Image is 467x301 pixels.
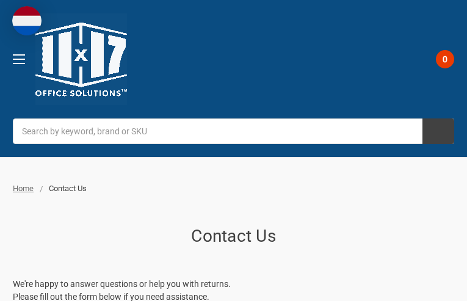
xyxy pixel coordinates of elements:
[13,59,25,60] span: Toggle menu
[13,118,454,144] input: Search by keyword, brand or SKU
[35,13,127,105] img: 11x17.com
[49,184,87,193] span: Contact Us
[13,223,454,249] h1: Contact Us
[2,42,35,76] a: Toggle menu
[13,184,34,193] a: Home
[12,6,42,35] img: duty and tax information for Netherlands
[436,50,454,68] span: 0
[411,43,454,75] a: 0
